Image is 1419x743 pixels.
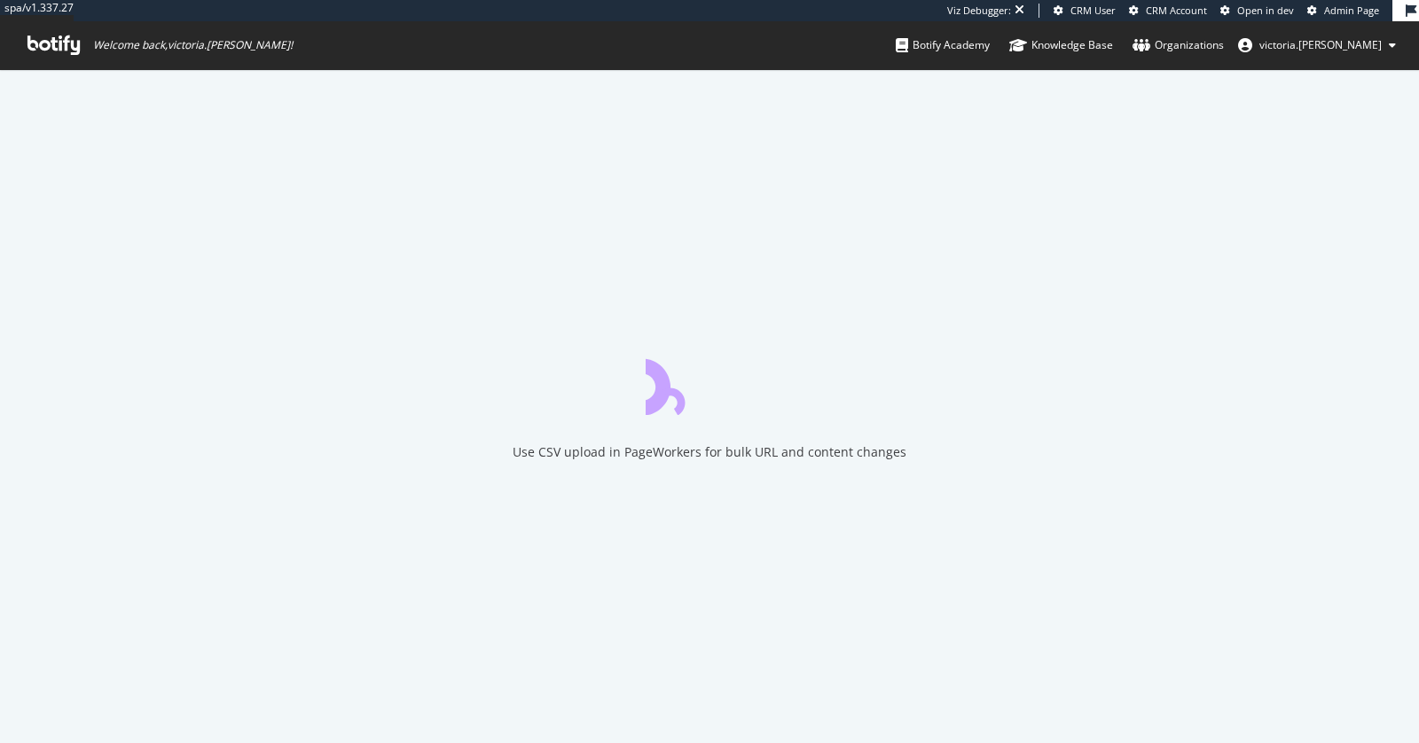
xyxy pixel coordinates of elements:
span: Welcome back, victoria.[PERSON_NAME] ! [93,38,293,52]
div: animation [646,351,773,415]
span: Open in dev [1237,4,1294,17]
div: Viz Debugger: [947,4,1011,18]
span: Admin Page [1324,4,1379,17]
a: CRM User [1054,4,1116,18]
a: Admin Page [1307,4,1379,18]
span: CRM Account [1146,4,1207,17]
a: CRM Account [1129,4,1207,18]
span: victoria.wong [1259,37,1382,52]
span: CRM User [1070,4,1116,17]
div: Organizations [1133,36,1224,54]
div: Botify Academy [896,36,990,54]
a: Botify Academy [896,21,990,69]
div: Use CSV upload in PageWorkers for bulk URL and content changes [513,443,906,461]
div: Knowledge Base [1009,36,1113,54]
a: Organizations [1133,21,1224,69]
button: victoria.[PERSON_NAME] [1224,31,1410,59]
a: Knowledge Base [1009,21,1113,69]
a: Open in dev [1220,4,1294,18]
